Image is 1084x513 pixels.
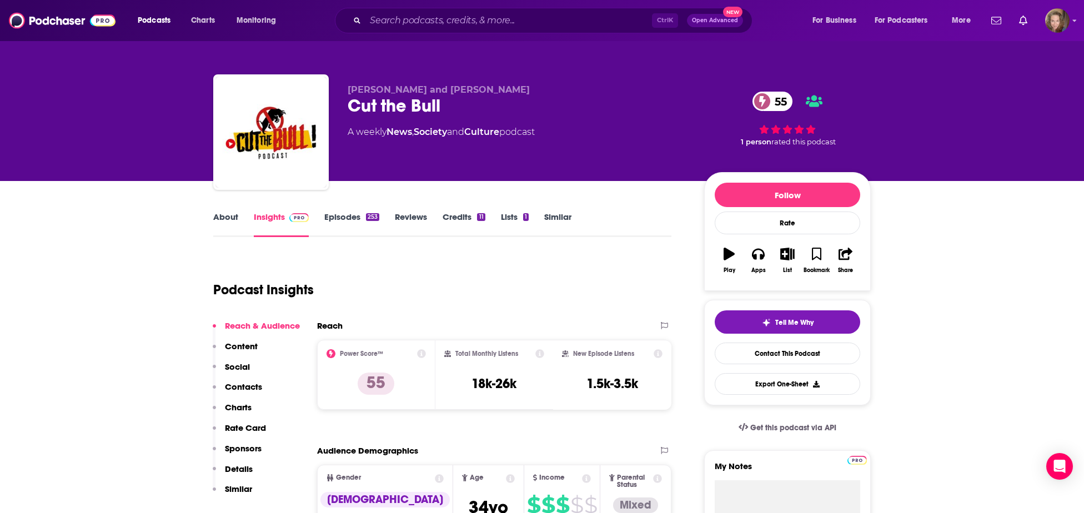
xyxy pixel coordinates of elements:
[944,12,985,29] button: open menu
[847,456,867,465] img: Podchaser Pro
[715,461,860,480] label: My Notes
[805,12,870,29] button: open menu
[225,423,266,433] p: Rate Card
[715,240,744,280] button: Play
[336,474,361,481] span: Gender
[764,92,792,111] span: 55
[225,381,262,392] p: Contacts
[213,484,252,504] button: Similar
[804,267,830,274] div: Bookmark
[213,320,300,341] button: Reach & Audience
[213,402,252,423] button: Charts
[365,12,652,29] input: Search podcasts, credits, & more...
[652,13,678,28] span: Ctrl K
[213,464,253,484] button: Details
[225,361,250,372] p: Social
[470,474,484,481] span: Age
[875,13,928,28] span: For Podcasters
[1045,8,1070,33] span: Logged in as smcclure267
[586,375,638,392] h3: 1.5k-3.5k
[254,212,309,237] a: InsightsPodchaser Pro
[730,414,845,441] a: Get this podcast via API
[715,212,860,234] div: Rate
[471,375,516,392] h3: 18k-26k
[414,127,447,137] a: Society
[692,18,738,23] span: Open Advanced
[237,13,276,28] span: Monitoring
[741,138,771,146] span: 1 person
[348,125,535,139] div: A weekly podcast
[1046,453,1073,480] div: Open Intercom Messenger
[412,127,414,137] span: ,
[225,402,252,413] p: Charts
[724,267,735,274] div: Play
[317,445,418,456] h2: Audience Demographics
[783,267,792,274] div: List
[225,320,300,331] p: Reach & Audience
[191,13,215,28] span: Charts
[831,240,860,280] button: Share
[213,423,266,443] button: Rate Card
[762,318,771,327] img: tell me why sparkle
[987,11,1006,30] a: Show notifications dropdown
[617,474,651,489] span: Parental Status
[225,443,262,454] p: Sponsors
[395,212,427,237] a: Reviews
[387,127,412,137] a: News
[1045,8,1070,33] button: Show profile menu
[225,341,258,351] p: Content
[773,240,802,280] button: List
[184,12,222,29] a: Charts
[802,240,831,280] button: Bookmark
[366,213,379,221] div: 253
[771,138,836,146] span: rated this podcast
[213,281,314,298] h1: Podcast Insights
[455,350,518,358] h2: Total Monthly Listens
[317,320,343,331] h2: Reach
[613,497,658,513] div: Mixed
[751,267,766,274] div: Apps
[320,492,450,507] div: [DEMOGRAPHIC_DATA]
[715,343,860,364] a: Contact This Podcast
[952,13,971,28] span: More
[289,213,309,222] img: Podchaser Pro
[345,8,763,33] div: Search podcasts, credits, & more...
[573,350,634,358] h2: New Episode Listens
[501,212,529,237] a: Lists1
[229,12,290,29] button: open menu
[812,13,856,28] span: For Business
[138,13,170,28] span: Podcasts
[9,10,116,31] img: Podchaser - Follow, Share and Rate Podcasts
[348,84,530,95] span: [PERSON_NAME] and [PERSON_NAME]
[715,373,860,395] button: Export One-Sheet
[723,7,743,17] span: New
[539,474,565,481] span: Income
[750,423,836,432] span: Get this podcast via API
[213,212,238,237] a: About
[715,310,860,334] button: tell me why sparkleTell Me Why
[715,183,860,207] button: Follow
[215,77,327,188] img: Cut the Bull
[225,464,253,474] p: Details
[477,213,485,221] div: 11
[704,84,871,153] div: 55 1 personrated this podcast
[1015,11,1032,30] a: Show notifications dropdown
[464,127,499,137] a: Culture
[213,341,258,361] button: Content
[523,213,529,221] div: 1
[775,318,814,327] span: Tell Me Why
[752,92,792,111] a: 55
[744,240,772,280] button: Apps
[838,267,853,274] div: Share
[340,350,383,358] h2: Power Score™
[447,127,464,137] span: and
[847,454,867,465] a: Pro website
[443,212,485,237] a: Credits11
[324,212,379,237] a: Episodes253
[213,361,250,382] button: Social
[213,443,262,464] button: Sponsors
[687,14,743,27] button: Open AdvancedNew
[544,212,571,237] a: Similar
